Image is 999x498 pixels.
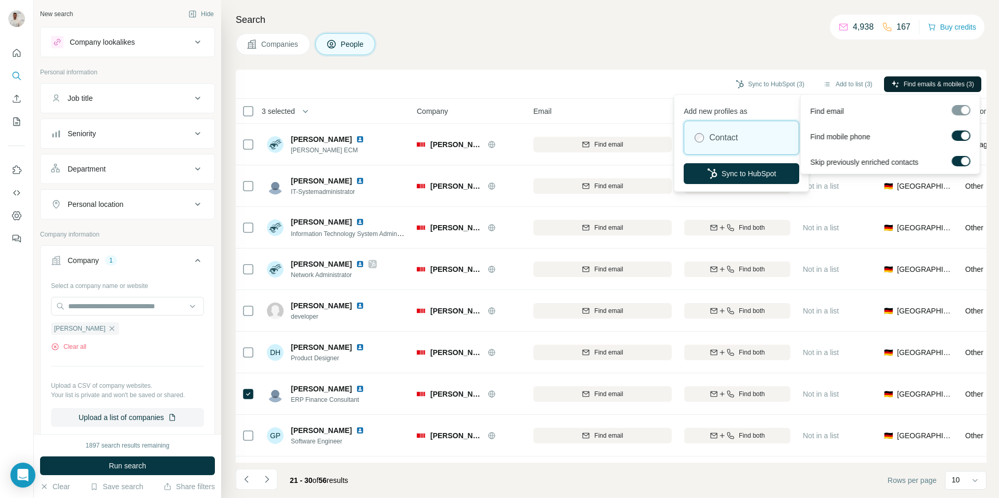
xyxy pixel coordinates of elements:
div: Company [68,255,99,266]
span: 🇩🇪 [884,181,893,191]
span: 21 - 30 [290,476,313,484]
span: [PERSON_NAME] [291,217,352,227]
span: Not in a list [803,182,839,190]
button: Upload a list of companies [51,408,204,427]
span: Other [965,348,983,357]
span: [PERSON_NAME] [430,139,482,150]
div: DH [267,344,284,361]
img: LinkedIn logo [356,385,364,393]
img: LinkedIn logo [356,302,364,310]
span: Find email [594,348,623,357]
button: Find email [533,261,672,277]
button: Find email [533,137,672,152]
span: Software Engineer [291,437,377,446]
div: Open Intercom Messenger [10,463,35,488]
img: Logo of Cronon AG [417,140,425,149]
span: Companies [261,39,299,49]
label: Contact [709,132,738,144]
span: Find email [594,431,623,440]
img: Logo of Cronon AG [417,348,425,357]
img: Avatar [267,303,284,319]
button: Find both [684,303,790,319]
span: [PERSON_NAME] [291,134,352,145]
span: Not in a list [803,431,839,440]
button: Find both [684,386,790,402]
span: 🇩🇪 [884,306,893,316]
span: [GEOGRAPHIC_DATA] [897,430,953,441]
img: Avatar [267,178,284,194]
span: Network Administrator [291,270,377,280]
span: Not in a list [803,224,839,232]
p: Personal information [40,68,215,77]
button: Find email [533,220,672,235]
button: Find email [533,386,672,402]
img: Logo of Cronon AG [417,265,425,273]
button: Hide [181,6,221,22]
span: IT-Systemadministrator [291,187,377,196]
img: LinkedIn logo [356,260,364,268]
button: Find email [533,178,672,194]
span: Product Designer [291,353,377,363]
span: [PERSON_NAME] [291,300,352,311]
button: Share filters [163,481,215,492]
p: 10 [952,475,960,485]
button: Use Surfe API [8,184,25,202]
span: [PERSON_NAME] [54,324,106,333]
button: Find both [684,428,790,443]
span: [GEOGRAPHIC_DATA] [897,306,953,316]
span: 🇩🇪 [884,430,893,441]
img: Avatar [267,386,284,402]
button: Save search [90,481,143,492]
span: Find email [810,106,844,116]
p: Your list is private and won't be saved or shared. [51,390,204,400]
button: Dashboard [8,206,25,225]
span: [PERSON_NAME] [430,430,482,441]
div: Company lookalikes [70,37,135,47]
button: Clear all [51,342,86,351]
span: ERP Finance Consultant [291,395,377,404]
div: 1897 search results remaining [86,441,170,450]
button: Enrich CSV [8,89,25,108]
span: [PERSON_NAME] [291,342,352,352]
span: [PERSON_NAME] [291,259,352,269]
span: Find emails & mobiles (3) [904,80,974,89]
button: Run search [40,456,215,475]
div: Personal location [68,199,123,209]
button: Find both [684,345,790,360]
span: 56 [318,476,327,484]
span: [GEOGRAPHIC_DATA] [897,264,953,274]
button: Buy credits [928,20,976,34]
span: People [341,39,365,49]
button: Department [41,156,214,181]
div: Select a company name or website [51,277,204,291]
span: Email [533,106,552,116]
img: Logo of Cronon AG [417,224,425,232]
span: 🇩🇪 [884,347,893,358]
span: Skip previously enriched contacts [810,157,918,167]
img: Logo of Cronon AG [417,182,425,190]
span: Find mobile phone [810,132,870,142]
p: 4,938 [853,21,874,33]
p: 167 [896,21,911,33]
button: Job title [41,86,214,111]
span: Other [965,182,983,190]
span: Find email [594,306,623,316]
span: Run search [109,461,146,471]
button: Company lookalikes [41,30,214,55]
span: 🇩🇪 [884,389,893,399]
img: Avatar [267,261,284,278]
span: 🇩🇪 [884,264,893,274]
span: results [290,476,348,484]
span: [PERSON_NAME] [430,389,482,399]
img: Logo of Cronon AG [417,390,425,398]
span: [PERSON_NAME] [430,347,482,358]
span: Rows per page [888,475,937,486]
span: [PERSON_NAME] [430,181,482,191]
span: 3 selected [262,106,295,116]
span: developer [291,312,377,321]
span: Find both [739,265,765,274]
span: Information Technology System Administrator [291,229,416,238]
span: [PERSON_NAME] ECM [291,146,377,155]
span: Find both [739,223,765,232]
span: [PERSON_NAME] [430,264,482,274]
